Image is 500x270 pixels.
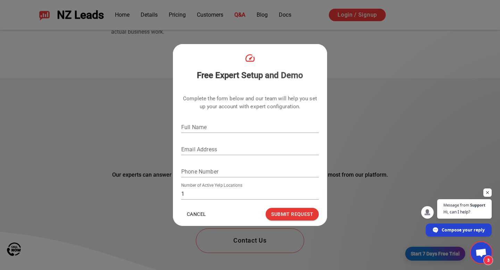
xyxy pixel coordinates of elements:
[483,255,493,265] span: 3
[181,182,242,188] label: Number of Active Yelp Locations
[443,203,469,207] span: Message from
[470,203,485,207] span: Support
[181,95,319,111] p: Complete the form below and our team will help you set up your account with expert configuration.
[181,209,211,220] button: CANCEL
[266,208,319,221] button: Submit Request
[471,242,492,263] div: Open chat
[443,209,485,215] span: Hi, can I help?
[442,224,485,236] span: Compose your reply
[181,70,319,81] div: Free Expert Setup and Demo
